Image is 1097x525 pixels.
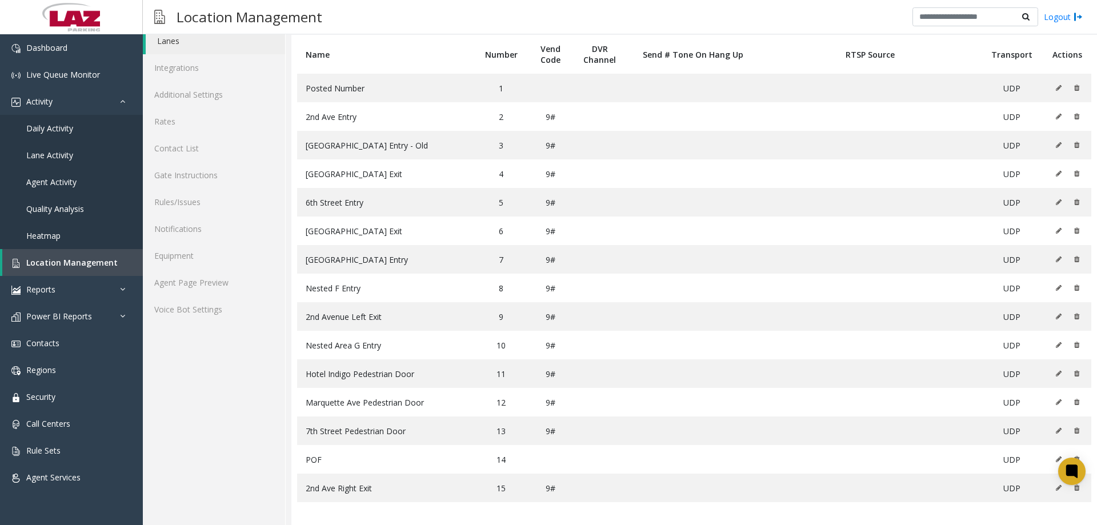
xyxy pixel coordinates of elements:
[26,230,61,241] span: Heatmap
[474,331,529,359] td: 10
[26,418,70,429] span: Call Centers
[306,197,363,208] span: 6th Street Entry
[11,420,21,429] img: 'icon'
[306,254,408,265] span: [GEOGRAPHIC_DATA] Entry
[474,359,529,388] td: 11
[474,188,529,217] td: 5
[980,416,1043,445] td: UDP
[171,3,328,31] h3: Location Management
[306,368,414,379] span: Hotel Indigo Pedestrian Door
[474,35,529,74] th: Number
[143,108,285,135] a: Rates
[474,74,529,102] td: 1
[146,27,285,54] a: Lanes
[143,242,285,269] a: Equipment
[529,274,572,302] td: 9#
[143,54,285,81] a: Integrations
[26,472,81,483] span: Agent Services
[26,284,55,295] span: Reports
[980,74,1043,102] td: UDP
[474,274,529,302] td: 8
[529,217,572,245] td: 9#
[1043,35,1091,74] th: Actions
[143,135,285,162] a: Contact List
[306,454,322,465] span: POF
[474,217,529,245] td: 6
[759,35,980,74] th: RTSP Source
[11,366,21,375] img: 'icon'
[11,393,21,402] img: 'icon'
[143,162,285,189] a: Gate Instructions
[529,359,572,388] td: 9#
[306,397,424,408] span: Marquette Ave Pedestrian Door
[474,302,529,331] td: 9
[154,3,165,31] img: pageIcon
[143,189,285,215] a: Rules/Issues
[26,203,84,214] span: Quality Analysis
[529,388,572,416] td: 9#
[26,364,56,375] span: Regions
[474,388,529,416] td: 12
[980,474,1043,502] td: UDP
[980,388,1043,416] td: UDP
[306,111,357,122] span: 2nd Ave Entry
[26,338,59,348] span: Contacts
[980,445,1043,474] td: UDP
[529,102,572,131] td: 9#
[474,416,529,445] td: 13
[143,215,285,242] a: Notifications
[11,312,21,322] img: 'icon'
[529,35,572,74] th: Vend Code
[529,474,572,502] td: 9#
[529,302,572,331] td: 9#
[297,35,474,74] th: Name
[26,445,61,456] span: Rule Sets
[980,188,1043,217] td: UDP
[529,245,572,274] td: 9#
[529,188,572,217] td: 9#
[474,131,529,159] td: 3
[26,42,67,53] span: Dashboard
[11,71,21,80] img: 'icon'
[26,150,73,161] span: Lane Activity
[11,44,21,53] img: 'icon'
[474,445,529,474] td: 14
[306,311,382,322] span: 2nd Avenue Left Exit
[26,177,77,187] span: Agent Activity
[474,159,529,188] td: 4
[980,35,1043,74] th: Transport
[306,226,402,237] span: [GEOGRAPHIC_DATA] Exit
[306,340,381,351] span: Nested Area G Entry
[306,169,402,179] span: [GEOGRAPHIC_DATA] Exit
[11,474,21,483] img: 'icon'
[143,269,285,296] a: Agent Page Preview
[26,69,100,80] span: Live Queue Monitor
[627,35,759,74] th: Send # Tone On Hang Up
[11,339,21,348] img: 'icon'
[306,140,428,151] span: [GEOGRAPHIC_DATA] Entry - Old
[26,123,73,134] span: Daily Activity
[980,102,1043,131] td: UDP
[11,447,21,456] img: 'icon'
[980,331,1043,359] td: UDP
[11,259,21,268] img: 'icon'
[474,245,529,274] td: 7
[306,83,365,94] span: Posted Number
[26,311,92,322] span: Power BI Reports
[980,274,1043,302] td: UDP
[980,245,1043,274] td: UDP
[26,391,55,402] span: Security
[11,98,21,107] img: 'icon'
[980,131,1043,159] td: UDP
[143,296,285,323] a: Voice Bot Settings
[306,483,372,494] span: 2nd Ave Right Exit
[11,286,21,295] img: 'icon'
[306,426,406,436] span: 7th Street Pedestrian Door
[2,249,143,276] a: Location Management
[306,283,361,294] span: Nested F Entry
[143,81,285,108] a: Additional Settings
[529,331,572,359] td: 9#
[529,131,572,159] td: 9#
[980,159,1043,188] td: UDP
[26,257,118,268] span: Location Management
